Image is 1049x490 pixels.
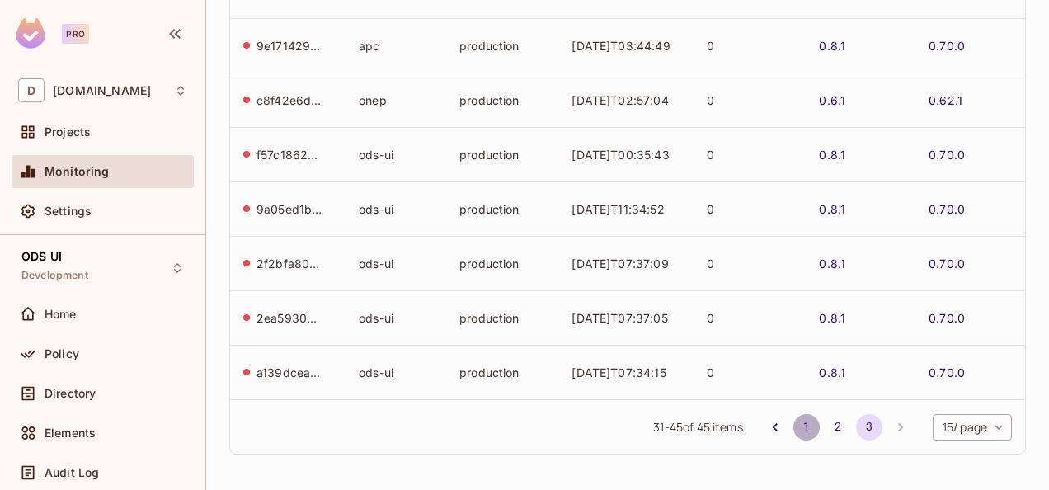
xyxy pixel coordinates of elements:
a: 0.70.0 [929,201,965,217]
div: Pro [62,24,89,44]
td: production [446,236,558,290]
td: ods-ui [346,127,446,181]
span: Home [45,308,77,321]
span: Monitoring [45,165,110,178]
span: Projects [45,125,91,139]
td: 0 [694,236,806,290]
td: production [446,290,558,345]
nav: pagination navigation [760,414,916,441]
td: production [446,18,558,73]
span: 31 - 45 of 45 items [653,418,742,436]
div: 9e171429-d326-4541-a808-1562d455700c [256,38,322,54]
td: ods-ui [346,181,446,236]
td: [DATE]T07:37:05 [558,290,694,345]
button: page 3 [856,414,882,441]
span: Audit Log [45,466,99,479]
a: 0.8.1 [819,310,845,326]
td: ods-ui [346,290,446,345]
div: 2ea59307-70c5-4dd8-8dbb-f03c33e3234c [256,310,322,326]
a: 0.70.0 [929,365,965,380]
button: Go to previous page [762,414,788,441]
span: Elements [45,426,96,440]
span: Directory [45,387,96,400]
td: [DATE]T07:34:15 [558,345,694,399]
div: 2f2bfa80-2a2c-4f7a-95ab-45a888a05e15 [256,256,322,271]
td: [DATE]T07:37:09 [558,236,694,290]
div: 15 / page [933,414,1012,441]
span: Development [21,269,88,282]
td: ods-ui [346,236,446,290]
span: D [18,78,45,102]
a: 0.8.1 [819,365,845,380]
div: f57c1862-8d17-4e7a-af0d-81047a83d119 [256,147,322,163]
span: Workspace: deacero.com [53,84,151,97]
a: 0.8.1 [819,147,845,163]
td: 0 [694,345,806,399]
a: 0.70.0 [929,38,965,54]
a: 0.70.0 [929,147,965,163]
td: apc [346,18,446,73]
a: 0.70.0 [929,256,965,271]
td: 0 [694,18,806,73]
td: production [446,127,558,181]
td: [DATE]T00:35:43 [558,127,694,181]
button: Go to page 1 [793,414,820,441]
td: production [446,73,558,127]
td: 0 [694,181,806,236]
button: Go to page 2 [825,414,851,441]
span: Settings [45,205,92,218]
span: ODS UI [21,250,62,263]
img: SReyMgAAAABJRU5ErkJggg== [16,18,45,49]
div: 9a05ed1b-208e-4e7b-84d8-713714da306d [256,201,322,217]
div: c8f42e6d-5d01-4fce-ba58-1cab071f8422 [256,92,322,108]
a: 0.8.1 [819,256,845,271]
a: 0.6.1 [819,92,845,108]
td: onep [346,73,446,127]
td: production [446,345,558,399]
td: ods-ui [346,345,446,399]
td: production [446,181,558,236]
div: a139dcea-a8ec-43de-bc5d-dc6fbb3f6c49 [256,365,322,380]
a: 0.70.0 [929,310,965,326]
td: 0 [694,290,806,345]
td: [DATE]T03:44:49 [558,18,694,73]
a: 0.8.1 [819,38,845,54]
td: [DATE]T11:34:52 [558,181,694,236]
a: 0.8.1 [819,201,845,217]
td: 0 [694,127,806,181]
td: 0 [694,73,806,127]
a: 0.62.1 [929,92,962,108]
span: Policy [45,347,79,360]
td: [DATE]T02:57:04 [558,73,694,127]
